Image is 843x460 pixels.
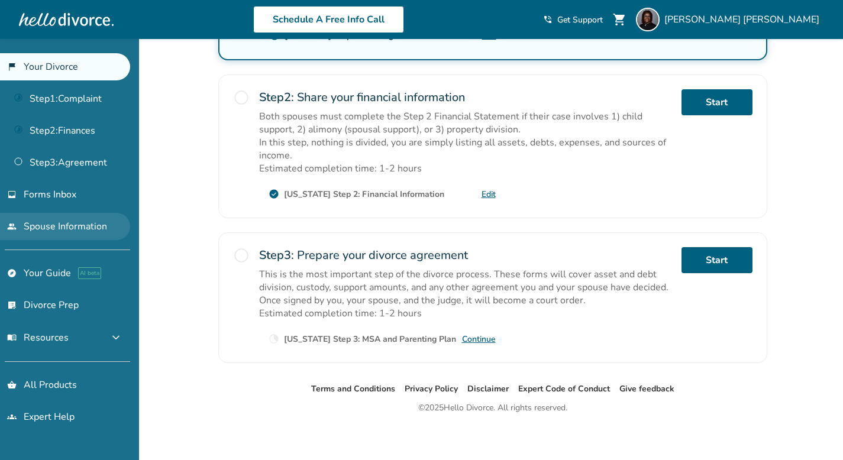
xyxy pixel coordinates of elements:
[259,136,672,162] p: In this step, nothing is divided, you are simply listing all assets, debts, expenses, and sources...
[557,14,603,25] span: Get Support
[284,189,444,200] div: [US_STATE] Step 2: Financial Information
[7,331,69,344] span: Resources
[619,382,674,396] li: Give feedback
[467,382,509,396] li: Disclaimer
[259,89,294,105] strong: Step 2 :
[259,247,294,263] strong: Step 3 :
[462,333,496,345] a: Continue
[7,333,17,342] span: menu_book
[311,383,395,394] a: Terms and Conditions
[233,247,250,264] span: radio_button_unchecked
[78,267,101,279] span: AI beta
[233,89,250,106] span: radio_button_unchecked
[7,300,17,310] span: list_alt_check
[284,333,456,345] div: [US_STATE] Step 3: MSA and Parenting Plan
[7,380,17,390] span: shopping_basket
[259,268,672,307] p: This is the most important step of the divorce process. These forms will cover asset and debt div...
[259,247,672,263] h2: Prepare your divorce agreement
[109,331,123,345] span: expand_more
[259,162,672,175] p: Estimated completion time: 1-2 hours
[24,188,76,201] span: Forms Inbox
[7,222,17,231] span: people
[7,190,17,199] span: inbox
[259,307,672,320] p: Estimated completion time: 1-2 hours
[253,6,404,33] a: Schedule A Free Info Call
[543,15,553,24] span: phone_in_talk
[681,247,752,273] a: Start
[518,383,610,394] a: Expert Code of Conduct
[259,110,672,136] p: Both spouses must complete the Step 2 Financial Statement if their case involves 1) child support...
[784,403,843,460] iframe: Chat Widget
[636,8,660,31] img: Rayjean Morgan
[612,12,626,27] span: shopping_cart
[405,383,458,394] a: Privacy Policy
[7,268,17,278] span: explore
[7,412,17,422] span: groups
[418,401,567,415] div: © 2025 Hello Divorce. All rights reserved.
[269,189,279,199] span: check_circle
[482,189,496,200] a: Edit
[7,62,17,72] span: flag_2
[269,333,279,344] span: clock_loader_40
[543,14,603,25] a: phone_in_talkGet Support
[664,13,824,26] span: [PERSON_NAME] [PERSON_NAME]
[259,89,672,105] h2: Share your financial information
[681,89,752,115] a: Start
